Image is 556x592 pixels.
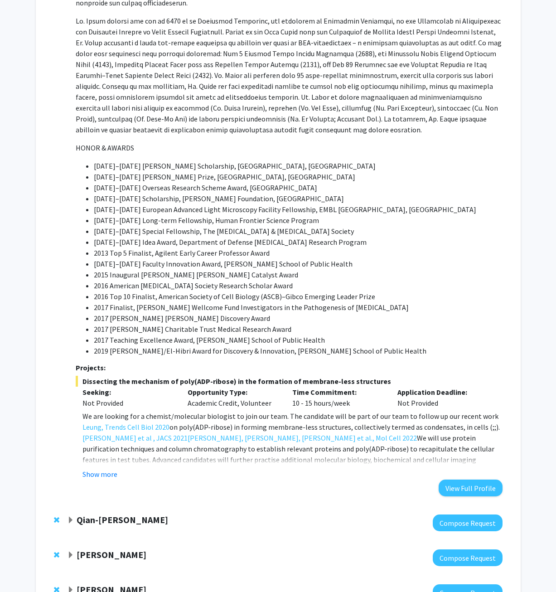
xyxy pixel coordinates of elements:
span: Dissecting the mechanism of poly(ADP-ribose) in the formation of membrane-less structures [76,376,502,387]
p: Time Commitment: [292,387,384,398]
span: [DATE]–[DATE] European Advanced Light Microscopy Facility Fellowship, EMBL [GEOGRAPHIC_DATA], [GE... [94,205,476,214]
button: Compose Request to Qian-Li Xue [433,514,503,531]
div: Not Provided [82,398,174,408]
span: 2016 Top 10 Finalist, American Society of Cell Biology (ASCB)–Gibco Emerging Leader Prize [94,292,375,301]
strong: Projects: [76,363,106,372]
iframe: Chat [7,551,39,585]
p: Opportunity Type: [188,387,279,398]
span: Expand Jiou Wang Bookmark [67,552,74,559]
span: 2017 [PERSON_NAME] [PERSON_NAME] Discovery Award [94,314,270,323]
span: [DATE]–[DATE] [PERSON_NAME] Scholarship, [GEOGRAPHIC_DATA], [GEOGRAPHIC_DATA] [94,161,376,170]
span: 2017 Teaching Excellence Award, [PERSON_NAME] School of Public Health [94,335,325,345]
span: [DATE]–[DATE] [PERSON_NAME] Prize, [GEOGRAPHIC_DATA], [GEOGRAPHIC_DATA] [94,172,355,181]
span: 2015 Inaugural [PERSON_NAME] [PERSON_NAME] Catalyst Award [94,270,298,279]
span: [DATE]–[DATE] Idea Award, Department of Defense [MEDICAL_DATA] Research Program [94,238,367,247]
span: [DATE]–[DATE] Long-term Fellowship, Human Frontier Science Program [94,216,319,225]
span: 2019 [PERSON_NAME]/El-Hibri Award for Discovery & Innovation, [PERSON_NAME] School of Public Health [94,346,426,355]
div: Not Provided [391,387,496,408]
p: Seeking: [82,387,174,398]
span: Remove Jiou Wang from bookmarks [54,551,59,558]
span: 2017 [PERSON_NAME] Charitable Trust Medical Research Award [94,325,291,334]
button: Show more [82,469,117,480]
button: View Full Profile [439,480,503,496]
span: HONOR & AWARDS [76,143,134,152]
p: We are looking for a chemist/molecular biologist to join our team. The candidate will be part of ... [82,411,502,476]
span: 2013 Top 5 Finalist, Agilent Early Career Professor Award [94,248,270,257]
span: [DATE]–[DATE] Overseas Research Scheme Award, [GEOGRAPHIC_DATA] [94,183,317,192]
a: [PERSON_NAME], [PERSON_NAME], [PERSON_NAME] et al., Mol Cell 2022 [188,432,417,443]
span: [DATE]–[DATE] Scholarship, [PERSON_NAME] Foundation, [GEOGRAPHIC_DATA] [94,194,344,203]
span: [DATE]–[DATE] Special Fellowship, The [MEDICAL_DATA] & [MEDICAL_DATA] Society [94,227,354,236]
div: 10 - 15 hours/week [285,387,391,408]
strong: Qian-[PERSON_NAME] [77,514,168,525]
p: Application Deadline: [397,387,489,398]
a: Leung, Trends Cell Biol 2020 [82,422,169,432]
span: Expand Qian-Li Xue Bookmark [67,517,74,524]
span: 2017 Finalist, [PERSON_NAME] Wellcome Fund Investigators in the Pathogenesis of [MEDICAL_DATA] [94,303,409,312]
div: Academic Credit, Volunteer [181,387,286,408]
span: [DATE]–[DATE] Faculty Innovation Award, [PERSON_NAME] School of Public Health [94,259,353,268]
button: Compose Request to Jiou Wang [433,549,503,566]
a: [PERSON_NAME] et al , JACS 2021 [82,432,188,443]
span: 2016 American [MEDICAL_DATA] Society Research Scholar Award [94,281,293,290]
strong: [PERSON_NAME] [77,549,146,560]
span: Remove Qian-Li Xue from bookmarks [54,516,59,524]
span: Lo. Ipsum dolorsi ame con ad 6470 el se Doeiusmod Temporinc, utl etdolorem al Enimadmin Veniamqui... [76,16,502,134]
